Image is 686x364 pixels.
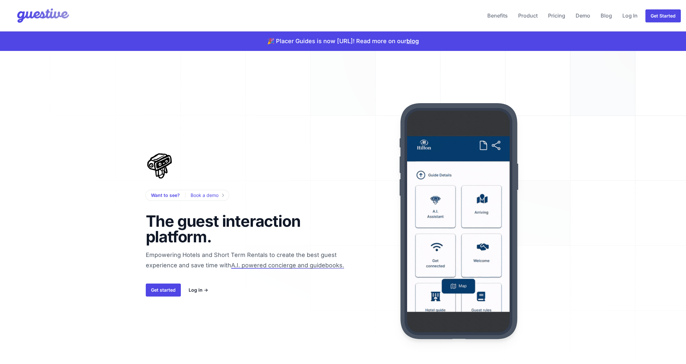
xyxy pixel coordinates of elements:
a: Book a demo [191,191,224,199]
a: Get started [146,284,181,297]
a: blog [406,38,419,44]
a: Benefits [485,8,510,23]
a: Log in → [189,286,208,294]
a: Blog [598,8,615,23]
img: Your Company [5,3,71,29]
span: A.I. powered concierge and guidebooks. [231,262,344,269]
span: Empowering Hotels and Short Term Rentals to create the best guest experience and save time with [146,251,364,297]
a: Demo [573,8,593,23]
p: 🎉 Placer Guides is now [URL]! Read more on our [267,37,419,46]
a: Pricing [545,8,568,23]
h1: The guest interaction platform. [146,213,312,245]
a: Product [516,8,540,23]
a: Get Started [645,9,681,22]
a: Log In [620,8,640,23]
